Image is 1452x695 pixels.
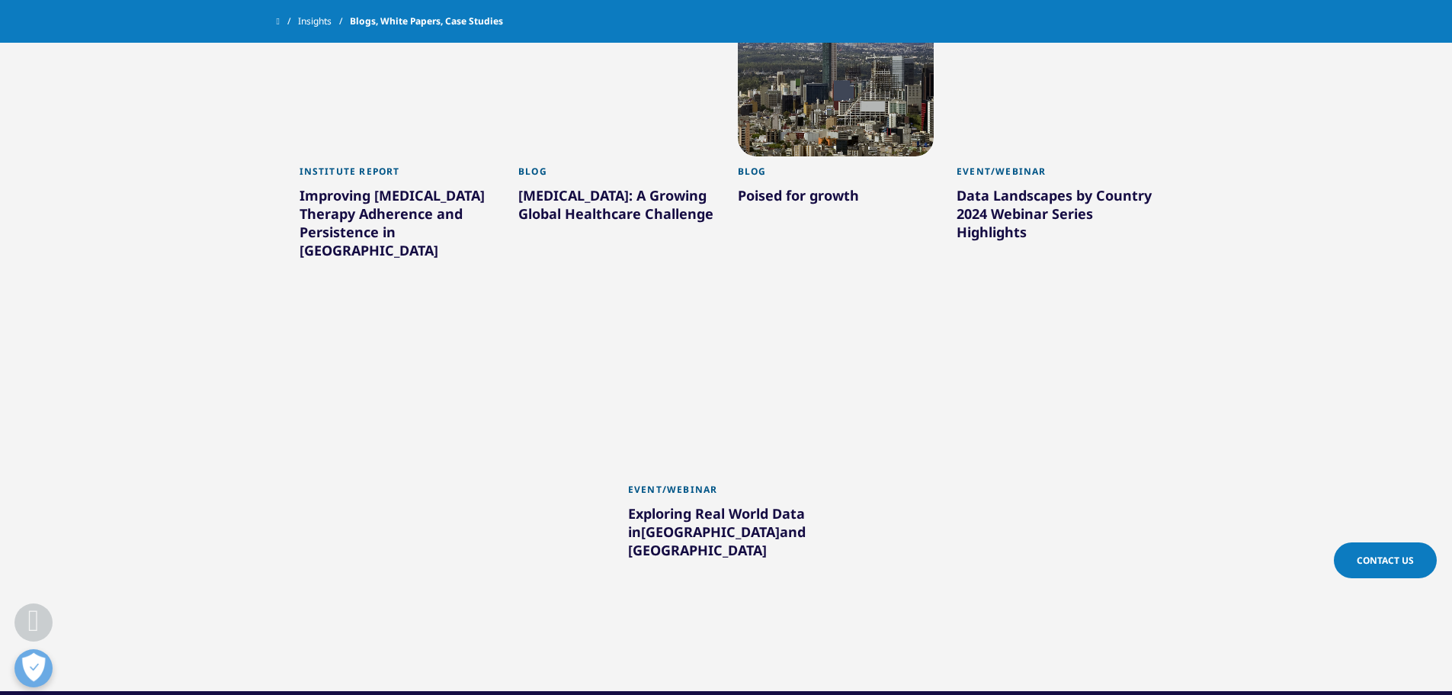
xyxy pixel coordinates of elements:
button: Open Preferences [14,649,53,687]
span: Contact Us [1357,554,1414,567]
a: Blog [MEDICAL_DATA]: A Growing Global Healthcare Challenge [518,156,715,262]
div: Poised for growth [738,186,934,211]
div: Institute Report [300,166,496,186]
a: Insights [298,8,350,35]
span: [GEOGRAPHIC_DATA] [641,523,780,541]
a: Event/Webinar Data Landscapes by Country 2024 Webinar Series Highlights [957,156,1153,281]
a: Contact Us [1334,542,1437,578]
div: Event/Webinar [957,166,1153,186]
div: Data Landscapes by Country 2024 Webinar Series Highlights [957,186,1153,247]
a: Blog Poised for growth [738,156,934,244]
a: Institute Report Improving [MEDICAL_DATA] Therapy Adherence and Persistence in [GEOGRAPHIC_DATA] [300,156,496,299]
div: Exploring Real World Data in and [GEOGRAPHIC_DATA] [628,504,825,565]
a: Event/Webinar Exploring Real World Data in[GEOGRAPHIC_DATA]and [GEOGRAPHIC_DATA] [628,475,825,599]
span: Blogs, White Papers, Case Studies [350,8,503,35]
div: [MEDICAL_DATA]: A Growing Global Healthcare Challenge [518,186,715,229]
div: Blog [738,166,934,186]
div: Event/Webinar [628,484,825,504]
div: Improving [MEDICAL_DATA] Therapy Adherence and Persistence in [GEOGRAPHIC_DATA] [300,186,496,265]
div: Blog [518,166,715,186]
